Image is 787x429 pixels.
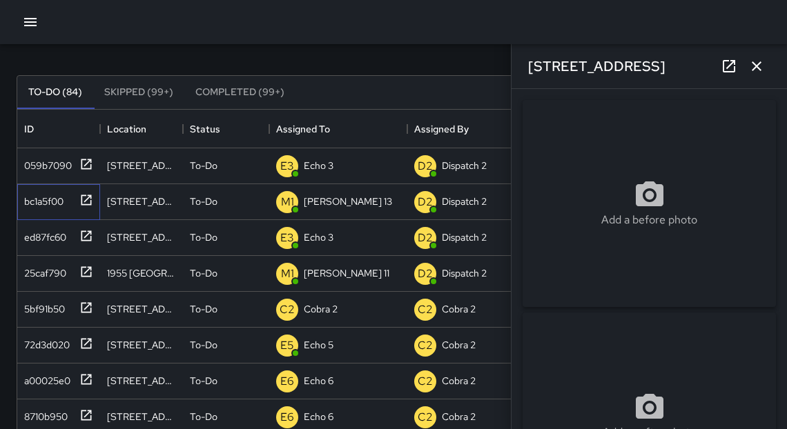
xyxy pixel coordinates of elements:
[304,230,333,244] p: Echo 3
[190,194,217,208] p: To-Do
[190,410,217,423] p: To-Do
[107,110,146,148] div: Location
[184,76,295,109] button: Completed (99+)
[304,266,389,280] p: [PERSON_NAME] 11
[280,373,294,390] p: E6
[19,404,68,423] div: 8710b950
[304,194,392,208] p: [PERSON_NAME] 13
[19,153,72,172] div: 059b7090
[190,374,217,388] p: To-Do
[100,110,183,148] div: Location
[93,76,184,109] button: Skipped (99+)
[442,302,476,316] p: Cobra 2
[107,159,176,172] div: 824 Franklin Street
[280,409,294,426] p: E6
[304,302,338,316] p: Cobra 2
[442,266,487,280] p: Dispatch 2
[418,158,433,174] p: D2
[190,338,217,352] p: To-Do
[407,110,545,148] div: Assigned By
[442,374,476,388] p: Cobra 2
[19,225,66,244] div: ed87fc60
[418,230,433,246] p: D2
[19,368,70,388] div: a00025e0
[418,337,433,354] p: C2
[107,410,176,423] div: 1525 Webster Street
[17,76,93,109] button: To-Do (84)
[17,110,100,148] div: ID
[304,159,333,172] p: Echo 3
[190,266,217,280] p: To-Do
[442,159,487,172] p: Dispatch 2
[442,410,476,423] p: Cobra 2
[190,302,217,316] p: To-Do
[418,409,433,426] p: C2
[304,374,333,388] p: Echo 6
[280,158,294,174] p: E3
[107,266,176,280] div: 1955 Broadway
[304,410,333,423] p: Echo 6
[304,338,333,352] p: Echo 5
[183,110,269,148] div: Status
[418,373,433,390] p: C2
[281,194,294,210] p: M1
[19,261,66,280] div: 25caf790
[107,302,176,316] div: 415 24th Street
[107,194,176,208] div: 1400 Broadway
[190,159,217,172] p: To-Do
[107,230,176,244] div: 1 Valdez Street
[442,338,476,352] p: Cobra 2
[19,332,70,352] div: 72d3d020
[280,337,294,354] p: E5
[442,230,487,244] p: Dispatch 2
[107,338,176,352] div: 422 24th Street
[276,110,330,148] div: Assigned To
[280,301,295,318] p: C2
[281,266,294,282] p: M1
[280,230,294,246] p: E3
[190,230,217,244] p: To-Do
[19,189,64,208] div: bc1a5f00
[19,297,65,316] div: 5bf91b50
[418,266,433,282] p: D2
[418,194,433,210] p: D2
[442,194,487,208] p: Dispatch 2
[414,110,469,148] div: Assigned By
[269,110,407,148] div: Assigned To
[24,110,34,148] div: ID
[190,110,220,148] div: Status
[418,301,433,318] p: C2
[107,374,176,388] div: 400 Thomas L. Berkley Way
